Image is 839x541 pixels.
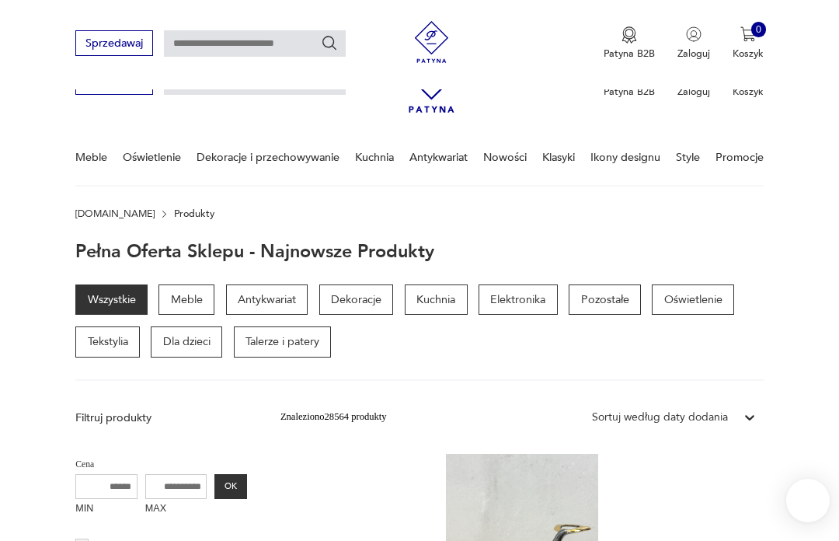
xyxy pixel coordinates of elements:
[75,410,247,426] p: Filtruj produkty
[75,457,247,473] p: Cena
[75,131,107,184] a: Meble
[677,85,710,99] p: Zaloguj
[677,26,710,61] button: Zaloguj
[479,284,558,316] a: Elektronika
[321,34,338,51] button: Szukaj
[75,30,152,56] button: Sprzedawaj
[405,284,468,316] a: Kuchnia
[542,131,575,184] a: Klasyki
[409,131,468,184] a: Antykwariat
[740,26,756,42] img: Ikona koszyka
[677,47,710,61] p: Zaloguj
[123,131,181,184] a: Oświetlenie
[158,284,214,316] a: Meble
[569,284,641,316] a: Pozostałe
[604,85,655,99] p: Patyna B2B
[715,131,764,184] a: Promocje
[197,131,339,184] a: Dekoracje i przechowywanie
[676,131,700,184] a: Style
[75,284,148,316] a: Wszystkie
[621,26,637,44] img: Ikona medalu
[75,499,138,521] label: MIN
[319,284,394,316] a: Dekoracje
[604,26,655,61] button: Patyna B2B
[590,131,660,184] a: Ikony designu
[406,21,458,63] img: Patyna - sklep z meblami i dekoracjami vintage
[786,479,830,522] iframe: Smartsupp widget button
[604,26,655,61] a: Ikona medaluPatyna B2B
[151,326,222,358] a: Dla dzieci
[214,474,246,499] button: OK
[226,284,308,316] a: Antykwariat
[75,208,155,219] a: [DOMAIN_NAME]
[75,326,140,358] a: Tekstylia
[75,40,152,49] a: Sprzedawaj
[604,47,655,61] p: Patyna B2B
[733,47,764,61] p: Koszyk
[751,22,767,37] div: 0
[652,284,734,316] a: Oświetlenie
[592,410,728,425] div: Sortuj według daty dodania
[483,131,527,184] a: Nowości
[686,26,701,42] img: Ikonka użytkownika
[733,85,764,99] p: Koszyk
[145,499,207,521] label: MAX
[355,131,394,184] a: Kuchnia
[733,26,764,61] button: 0Koszyk
[174,208,214,219] p: Produkty
[75,243,434,262] h1: Pełna oferta sklepu - najnowsze produkty
[280,410,387,425] div: Znaleziono 28564 produkty
[234,326,332,358] a: Talerze i patery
